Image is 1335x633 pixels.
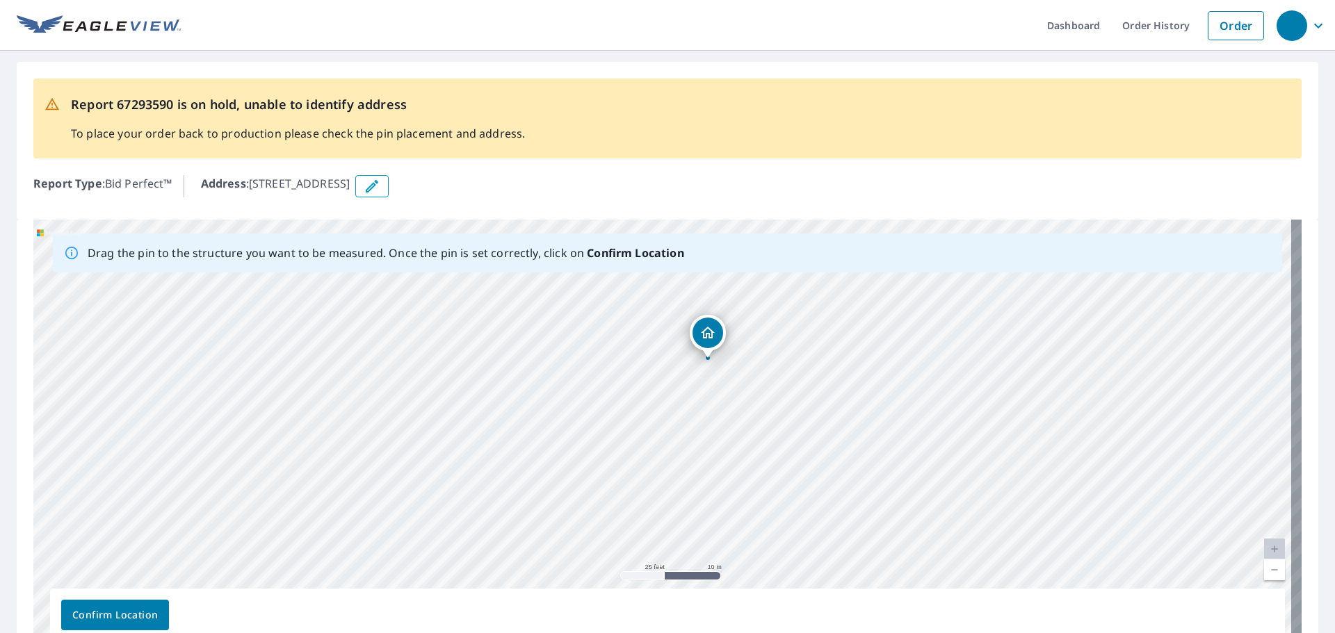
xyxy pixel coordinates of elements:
p: Report 67293590 is on hold, unable to identify address [71,95,525,114]
p: : [STREET_ADDRESS] [201,175,350,197]
a: Current Level 20, Zoom In Disabled [1264,539,1285,559]
span: Confirm Location [72,607,158,624]
button: Confirm Location [61,600,169,630]
p: : Bid Perfect™ [33,175,172,197]
b: Confirm Location [587,245,683,261]
b: Report Type [33,176,102,191]
b: Address [201,176,246,191]
p: Drag the pin to the structure you want to be measured. Once the pin is set correctly, click on [88,245,684,261]
img: EV Logo [17,15,181,36]
a: Current Level 20, Zoom Out [1264,559,1285,580]
p: To place your order back to production please check the pin placement and address. [71,125,525,142]
a: Order [1208,11,1264,40]
div: Dropped pin, building 1, Residential property, 664 Sunset Park Dr Suwanee, GA 30024 [690,315,726,358]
